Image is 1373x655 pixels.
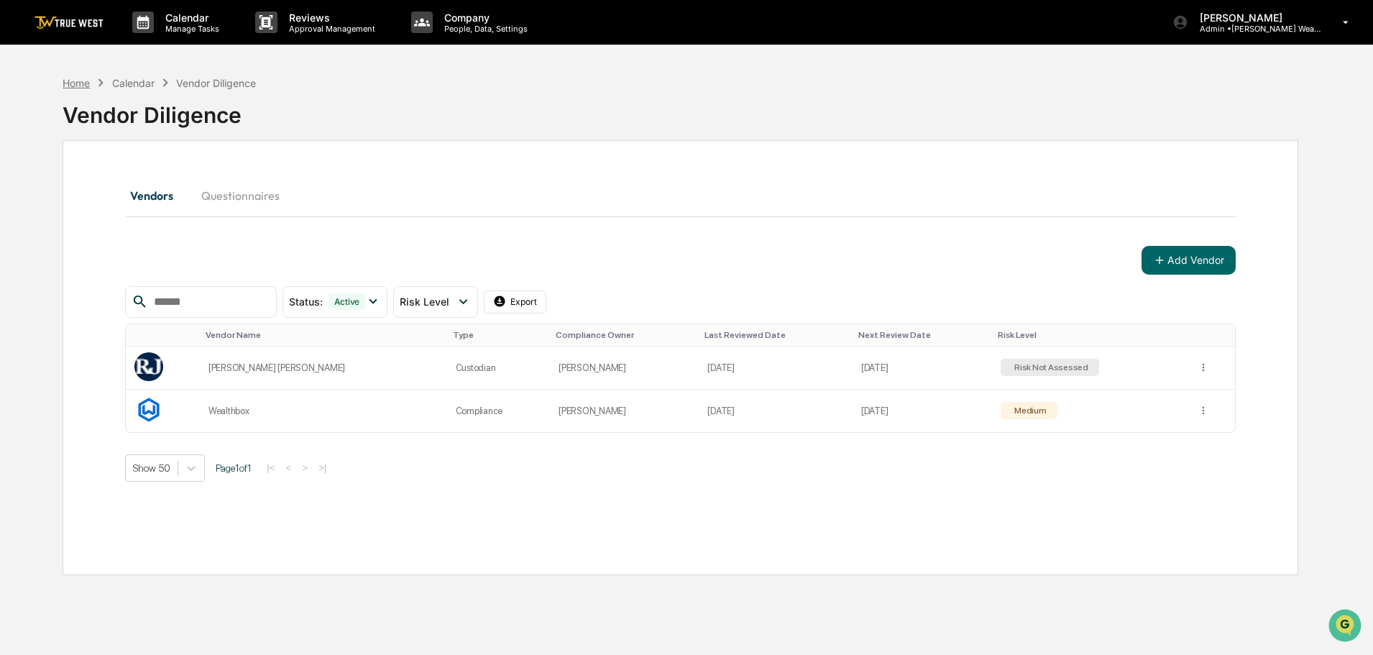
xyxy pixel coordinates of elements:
[190,178,291,213] button: Questionnaires
[9,288,98,314] a: 🖐️Preclearance
[1011,406,1046,416] div: Medium
[556,330,693,340] div: Toggle SortBy
[433,12,535,24] p: Company
[125,178,190,213] button: Vendors
[1327,608,1366,646] iframe: Open customer support
[14,221,37,244] img: Tammy Steffen
[550,390,699,432] td: [PERSON_NAME]
[298,462,312,474] button: >
[858,330,986,340] div: Toggle SortBy
[112,77,155,89] div: Calendar
[208,406,438,416] div: Wealthbox
[14,110,40,136] img: 1746055101610-c473b297-6a78-478c-a979-82029cc54cd1
[216,462,252,474] span: Page 1 of 1
[314,462,331,474] button: >|
[45,196,116,207] span: [PERSON_NAME]
[14,182,37,205] img: Tammy Steffen
[119,294,178,308] span: Attestations
[447,390,551,432] td: Compliance
[35,16,104,29] img: logo
[1188,24,1322,34] p: Admin • [PERSON_NAME] Wealth
[484,290,547,313] button: Export
[704,330,847,340] div: Toggle SortBy
[208,362,438,373] div: [PERSON_NAME] [PERSON_NAME]
[29,294,93,308] span: Preclearance
[45,234,116,246] span: [PERSON_NAME]
[262,462,279,474] button: |<
[853,347,992,390] td: [DATE]
[329,293,366,310] div: Active
[277,12,382,24] p: Reviews
[30,110,56,136] img: 8933085812038_c878075ebb4cc5468115_72.jpg
[223,157,262,174] button: See all
[277,24,382,34] p: Approval Management
[447,347,551,390] td: Custodian
[176,77,256,89] div: Vendor Diligence
[119,234,124,246] span: •
[14,323,26,334] div: 🔎
[127,234,157,246] span: [DATE]
[1142,246,1236,275] button: Add Vendor
[14,296,26,307] div: 🖐️
[101,356,174,367] a: Powered byPylon
[29,321,91,336] span: Data Lookup
[154,12,226,24] p: Calendar
[1011,362,1088,372] div: Risk Not Assessed
[98,288,184,314] a: 🗄️Attestations
[433,24,535,34] p: People, Data, Settings
[281,462,295,474] button: <
[1188,12,1322,24] p: [PERSON_NAME]
[853,390,992,432] td: [DATE]
[63,77,90,89] div: Home
[63,91,1298,128] div: Vendor Diligence
[14,160,96,171] div: Past conversations
[134,352,163,381] img: Vendor Logo
[134,395,163,424] img: Vendor Logo
[453,330,545,340] div: Toggle SortBy
[244,114,262,132] button: Start new chat
[127,196,157,207] span: [DATE]
[137,330,194,340] div: Toggle SortBy
[289,296,323,308] span: Status :
[206,330,441,340] div: Toggle SortBy
[699,390,853,432] td: [DATE]
[104,296,116,307] div: 🗄️
[699,347,853,390] td: [DATE]
[125,178,1236,213] div: secondary tabs example
[1200,330,1229,340] div: Toggle SortBy
[550,347,699,390] td: [PERSON_NAME]
[65,124,198,136] div: We're available if you need us!
[154,24,226,34] p: Manage Tasks
[998,330,1183,340] div: Toggle SortBy
[9,316,96,342] a: 🔎Data Lookup
[400,296,449,308] span: Risk Level
[119,196,124,207] span: •
[65,110,236,124] div: Start new chat
[14,30,262,53] p: How can we help?
[143,357,174,367] span: Pylon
